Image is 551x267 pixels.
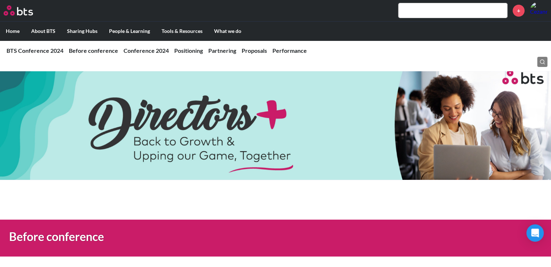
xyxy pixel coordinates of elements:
[530,2,547,19] img: Cezanne Powell
[9,229,382,245] h1: Before conference
[7,47,63,54] a: BTS Conference 2024
[4,5,46,16] a: Go home
[272,47,307,54] a: Performance
[242,47,267,54] a: Proposals
[69,47,118,54] a: Before conference
[103,22,156,41] label: People & Learning
[208,22,247,41] label: What we do
[124,47,169,54] a: Conference 2024
[513,5,525,17] a: +
[208,47,236,54] a: Partnering
[526,224,544,242] div: Open Intercom Messenger
[530,2,547,19] a: Profile
[61,22,103,41] label: Sharing Hubs
[25,22,61,41] label: About BTS
[174,47,203,54] a: Positioning
[156,22,208,41] label: Tools & Resources
[4,5,33,16] img: BTS Logo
